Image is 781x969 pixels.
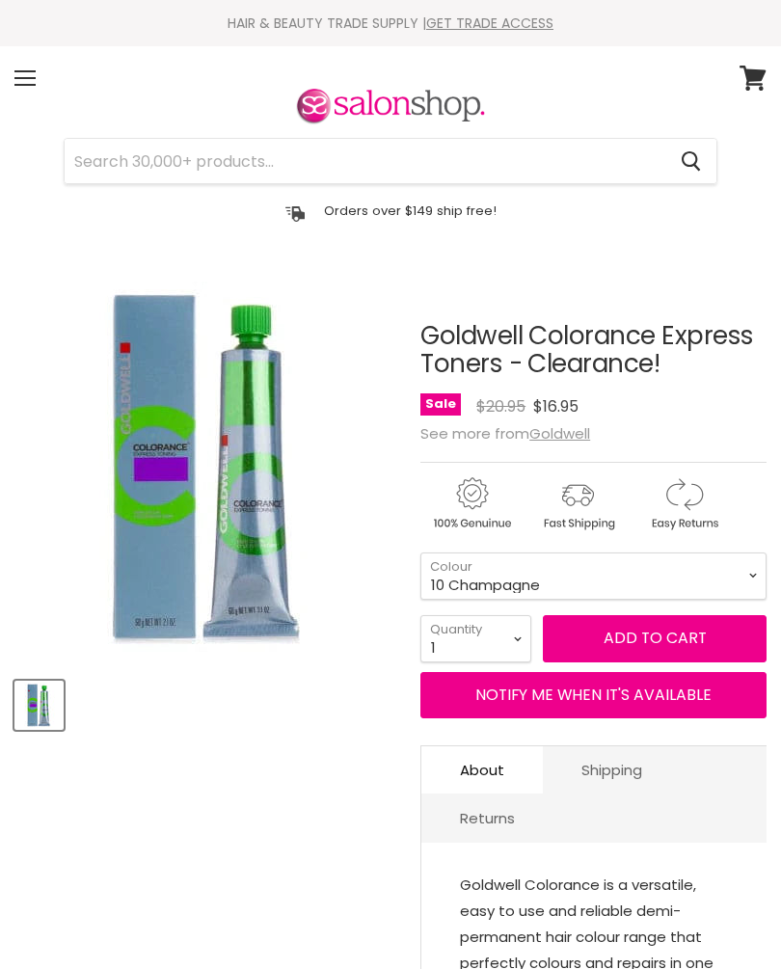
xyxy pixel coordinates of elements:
a: Returns [421,794,553,842]
span: $16.95 [533,395,579,417]
img: returns.gif [633,474,735,533]
div: Goldwell Colorance Express Toners - Clearance! image. Click or Scroll to Zoom. [14,274,402,661]
a: GET TRADE ACCESS [426,13,553,33]
img: genuine.gif [420,474,523,533]
span: Add to cart [604,627,707,649]
a: Goldwell [529,423,590,444]
button: Goldwell Colorance Express Toners - Clearance! [14,681,64,730]
a: About [421,746,543,794]
a: Shipping [543,746,681,794]
input: Search [65,139,665,183]
form: Product [64,138,717,184]
div: Product thumbnails [12,675,405,730]
img: Goldwell Colorance Express Toners - Clearance! [16,683,62,728]
img: shipping.gif [526,474,629,533]
span: $20.95 [476,395,525,417]
span: See more from [420,423,590,444]
button: Add to cart [543,615,767,661]
p: Orders over $149 ship free! [324,202,497,219]
select: Quantity [420,615,531,662]
img: Goldwell Colorance Express Toners - Clearance! [22,282,394,654]
button: NOTIFY ME WHEN IT'S AVAILABLE [420,672,767,718]
button: Search [665,139,716,183]
span: Sale [420,393,461,416]
h1: Goldwell Colorance Express Toners - Clearance! [420,322,767,378]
